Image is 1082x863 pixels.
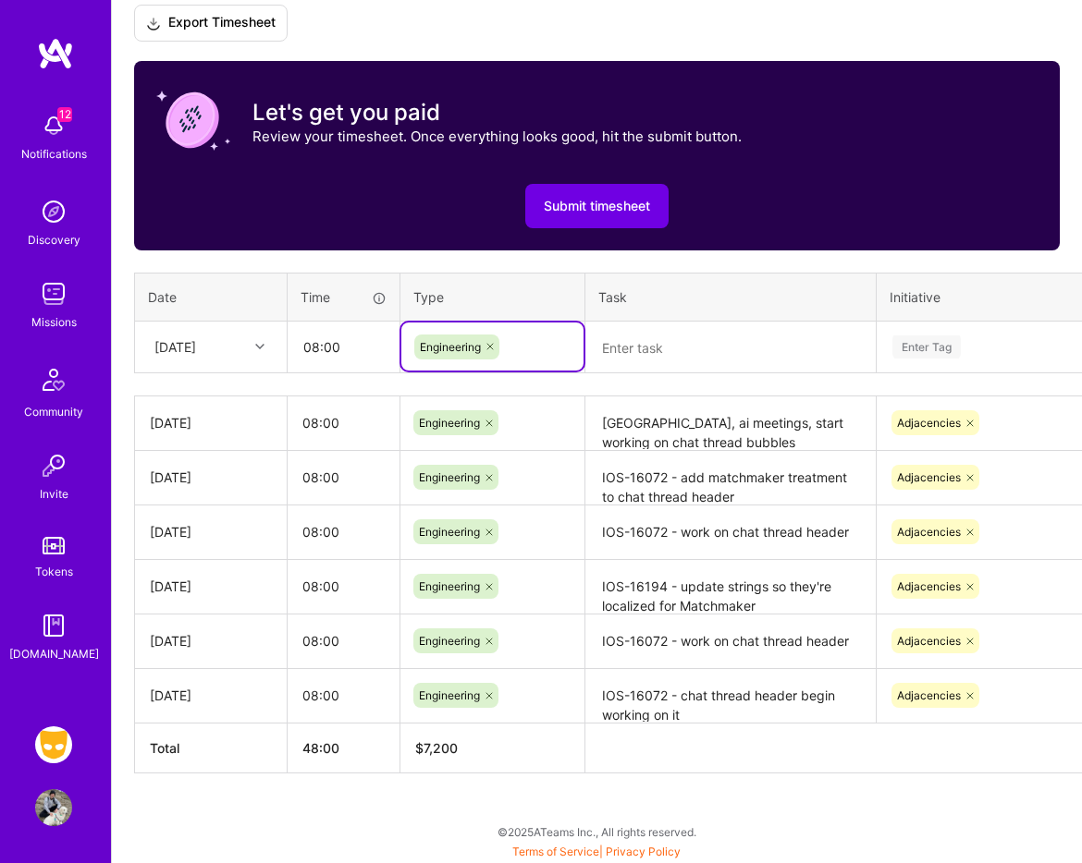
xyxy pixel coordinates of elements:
img: Community [31,358,76,402]
textarea: [GEOGRAPHIC_DATA], ai meetings, start working on chat thread bubbles [587,398,874,449]
div: Tokens [35,562,73,581]
span: Engineering [420,340,481,354]
span: Adjacencies [897,579,961,593]
span: | [512,845,681,858]
span: Engineering [419,688,480,702]
textarea: IOS-16194 - update strings so they're localized for Matchmaker [587,562,874,613]
th: Task [585,273,877,322]
img: coin [156,83,230,157]
span: Adjacencies [897,470,961,484]
div: [DATE] [154,337,196,357]
img: guide book [35,607,72,644]
div: [DATE] [150,631,272,650]
i: icon Chevron [255,342,264,351]
input: HH:MM [288,562,400,611]
a: Privacy Policy [606,845,681,858]
img: User Avatar [35,789,72,826]
button: Export Timesheet [134,5,288,42]
div: Notifications [21,144,87,164]
img: Invite [35,447,72,484]
input: HH:MM [288,507,400,556]
div: Enter Tag [892,333,961,361]
span: Adjacencies [897,688,961,702]
div: Community [24,402,83,421]
span: $ 7,200 [415,740,458,756]
span: Adjacencies [897,416,961,430]
input: HH:MM [289,322,399,371]
img: teamwork [35,275,72,312]
span: Adjacencies [897,525,961,539]
span: Engineering [419,470,480,484]
h3: Let's get you paid [252,99,742,127]
input: HH:MM [288,616,400,665]
p: Review your timesheet. Once everything looks good, hit the submit button. [252,127,742,146]
button: Submit timesheet [525,184,669,228]
input: HH:MM [288,398,400,447]
div: [DATE] [150,577,272,596]
div: [DATE] [150,686,272,705]
div: [DOMAIN_NAME] [9,644,99,663]
a: Terms of Service [512,845,599,858]
textarea: IOS-16072 - chat thread header begin working on it [587,671,874,722]
textarea: IOS-16072 - work on chat thread header [587,507,874,558]
a: Grindr: Mobile + BE + Cloud [31,726,77,763]
span: Engineering [419,525,480,539]
div: [DATE] [150,413,272,432]
span: Engineering [419,634,480,648]
th: Total [135,723,288,772]
img: Grindr: Mobile + BE + Cloud [35,726,72,763]
i: icon Download [146,14,161,33]
span: Engineering [419,416,480,430]
th: Date [135,273,288,322]
img: discovery [35,193,72,230]
a: User Avatar [31,789,77,826]
textarea: IOS-16072 - add matchmaker treatment to chat thread header [587,453,874,504]
span: 12 [57,107,72,122]
input: HH:MM [288,671,400,720]
th: 48:00 [288,723,400,772]
div: Invite [40,484,68,504]
textarea: IOS-16072 - work on chat thread header [587,616,874,667]
img: logo [37,37,74,70]
div: [DATE] [150,522,272,541]
img: bell [35,107,72,144]
div: Discovery [28,230,80,249]
div: Missions [31,312,77,332]
span: Submit timesheet [544,197,650,215]
img: tokens [43,537,65,554]
span: Adjacencies [897,634,961,648]
input: HH:MM [288,453,400,502]
div: © 2025 ATeams Inc., All rights reserved. [111,808,1082,855]
span: Engineering [419,579,480,593]
div: [DATE] [150,468,272,487]
div: Time [301,287,387,307]
th: Type [400,273,585,322]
